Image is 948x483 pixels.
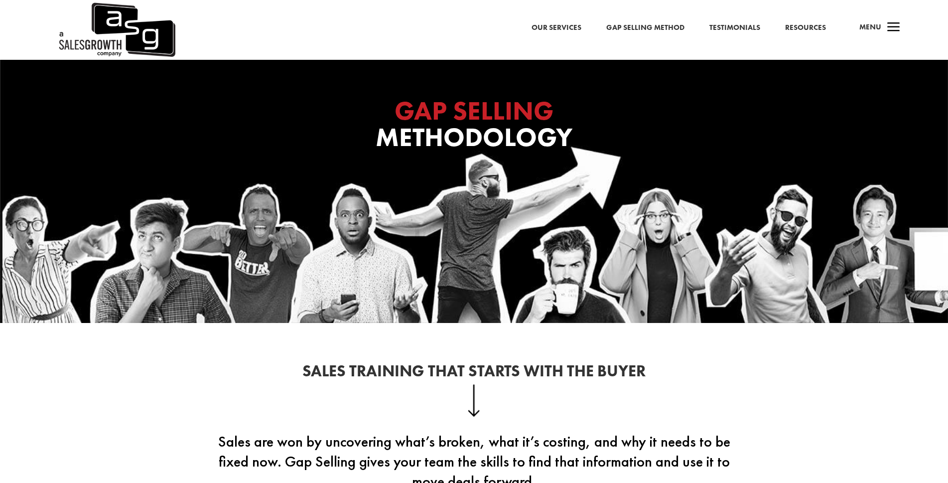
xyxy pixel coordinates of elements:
h2: Sales Training That Starts With the Buyer [205,363,743,384]
a: Our Services [532,21,581,34]
a: Testimonials [709,21,760,34]
span: Menu [859,22,881,32]
span: GAP SELLING [395,94,553,128]
span: a [884,18,904,38]
a: Resources [785,21,826,34]
h1: Methodology [275,98,674,156]
img: down-arrow [468,384,480,416]
a: Gap Selling Method [606,21,684,34]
